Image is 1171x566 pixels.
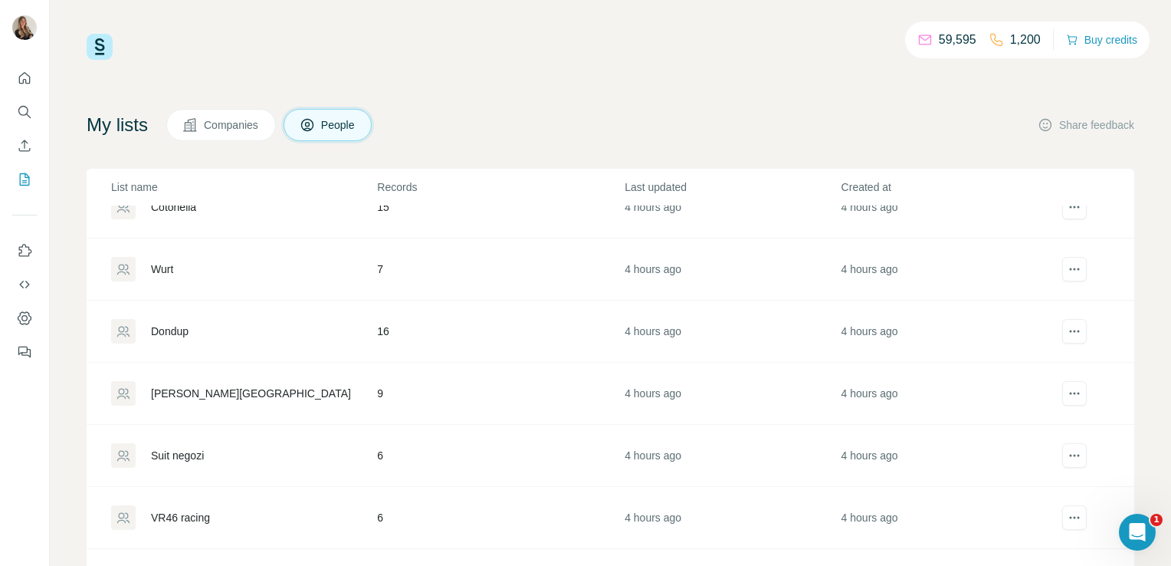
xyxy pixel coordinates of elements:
button: actions [1062,319,1087,344]
td: 4 hours ago [841,425,1057,487]
td: 4 hours ago [624,363,840,425]
div: Suit negozi [151,448,204,463]
button: My lists [12,166,37,193]
td: 7 [376,239,624,301]
button: Search [12,98,37,126]
div: VR46 racing [151,510,210,525]
button: Quick start [12,64,37,92]
p: Created at [841,179,1056,195]
td: 4 hours ago [841,239,1057,301]
td: 4 hours ago [841,301,1057,363]
p: 59,595 [939,31,976,49]
button: Share feedback [1038,117,1134,133]
img: Avatar [12,15,37,40]
button: Use Surfe on LinkedIn [12,237,37,265]
button: actions [1062,381,1087,406]
div: Wurt [151,262,173,277]
td: 4 hours ago [624,176,840,239]
h4: My lists [87,113,148,137]
iframe: Intercom live chat [1119,514,1156,551]
td: 9 [376,363,624,425]
td: 6 [376,487,624,549]
p: Records [377,179,623,195]
span: Companies [204,117,260,133]
td: 4 hours ago [624,487,840,549]
span: 1 [1150,514,1163,526]
td: 4 hours ago [624,239,840,301]
td: 4 hours ago [841,363,1057,425]
div: Dondup [151,324,189,339]
button: actions [1062,505,1087,530]
p: List name [111,179,376,195]
div: [PERSON_NAME][GEOGRAPHIC_DATA] [151,386,351,401]
button: Dashboard [12,304,37,332]
button: Enrich CSV [12,132,37,160]
button: actions [1062,195,1087,219]
img: Surfe Logo [87,34,113,60]
button: Use Surfe API [12,271,37,298]
button: actions [1062,443,1087,468]
td: 4 hours ago [841,487,1057,549]
td: 6 [376,425,624,487]
p: Last updated [625,179,839,195]
td: 16 [376,301,624,363]
td: 4 hours ago [624,425,840,487]
span: People [321,117,356,133]
button: Buy credits [1066,29,1137,51]
td: 4 hours ago [841,176,1057,239]
button: Feedback [12,338,37,366]
td: 15 [376,176,624,239]
td: 4 hours ago [624,301,840,363]
div: Cotonella [151,199,196,215]
p: 1,200 [1010,31,1041,49]
button: actions [1062,257,1087,281]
